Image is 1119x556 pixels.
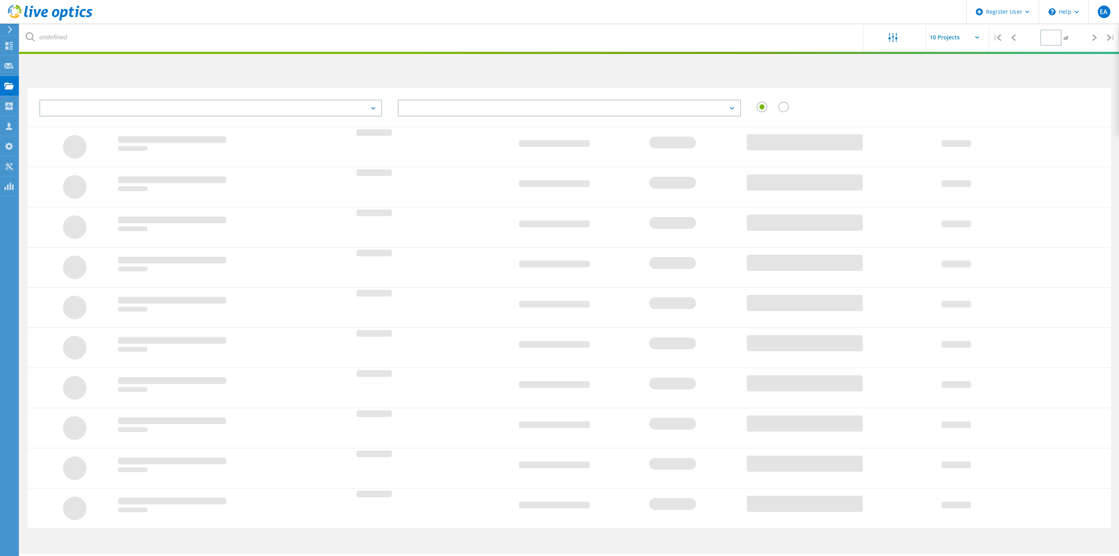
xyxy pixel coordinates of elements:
[1064,35,1068,41] span: of
[1049,8,1056,15] svg: \n
[1100,9,1108,15] span: EA
[989,24,1005,52] div: |
[1103,24,1119,52] div: |
[8,17,92,22] a: Live Optics Dashboard
[20,24,864,51] input: undefined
